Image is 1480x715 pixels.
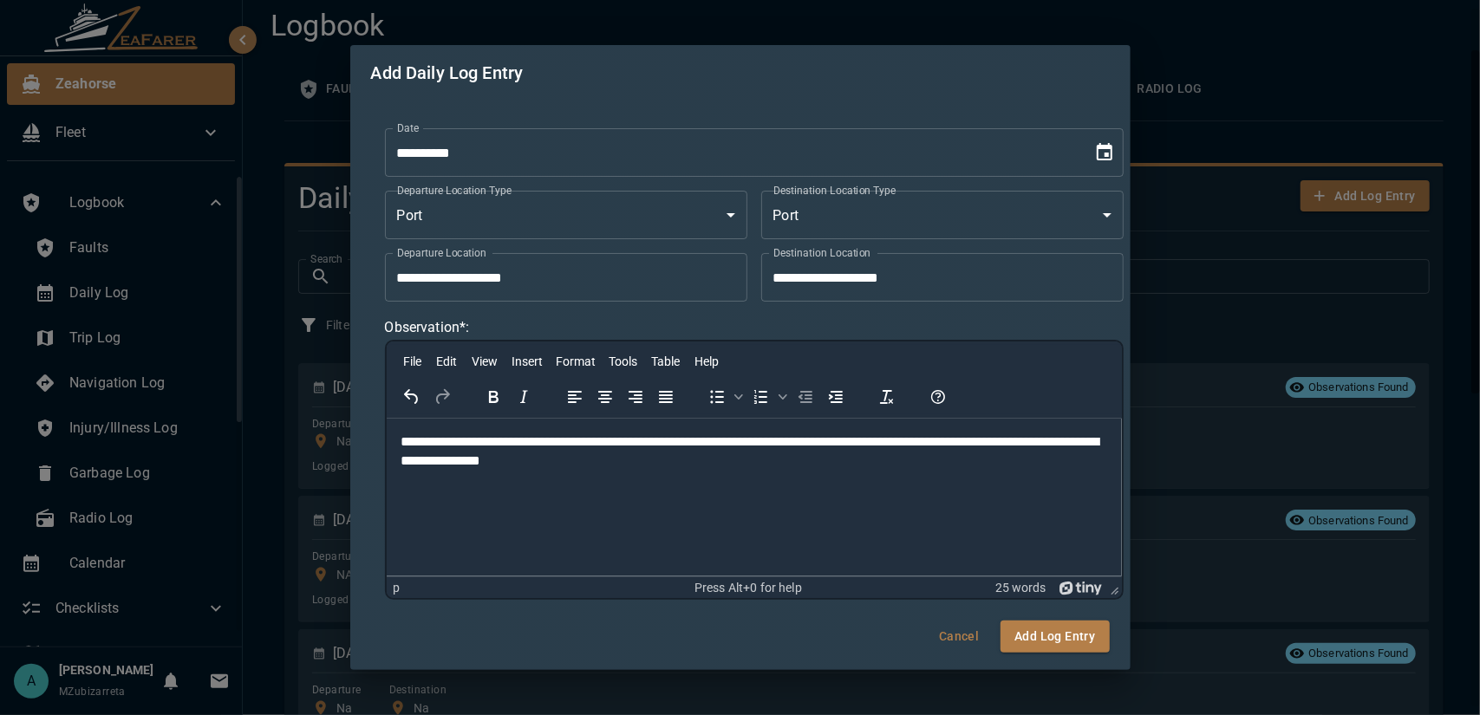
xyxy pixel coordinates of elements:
[556,354,596,368] span: Format
[403,354,421,368] span: File
[394,581,401,595] div: p
[397,120,419,135] label: Date
[385,191,747,239] div: Port
[821,385,851,409] button: Increase indent
[397,385,427,409] button: Undo
[1104,577,1122,598] div: Press the Up and Down arrow keys to resize the editor.
[387,419,1122,576] iframe: Rich Text Area
[436,354,457,368] span: Edit
[427,385,457,409] button: Redo
[694,354,719,368] span: Help
[995,581,1046,595] button: 25 words
[651,354,680,368] span: Table
[1087,135,1122,170] button: Choose date, selected date is Sep 23, 2025
[629,581,866,595] div: Press Alt+0 for help
[761,191,1124,239] div: Port
[923,385,953,409] button: Help
[931,621,987,653] button: Cancel
[651,385,681,409] button: Justify
[791,385,820,409] button: Decrease indent
[479,385,508,409] button: Bold
[385,315,1124,340] h6: Observation*:
[773,245,871,260] label: Destination Location
[872,385,902,409] button: Clear formatting
[472,354,498,368] span: View
[397,183,512,198] label: Departure Location Type
[609,354,637,368] span: Tools
[621,385,650,409] button: Align right
[1001,621,1109,653] button: Add Log Entry
[702,385,746,409] div: Bullet list
[747,385,790,409] div: Numbered list
[512,354,543,368] span: Insert
[590,385,620,409] button: Align center
[350,45,1131,101] h2: Add Daily Log Entry
[1059,581,1103,595] a: Powered by Tiny
[773,183,896,198] label: Destination Location Type
[560,385,590,409] button: Align left
[397,245,486,260] label: Departure Location
[509,385,538,409] button: Italic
